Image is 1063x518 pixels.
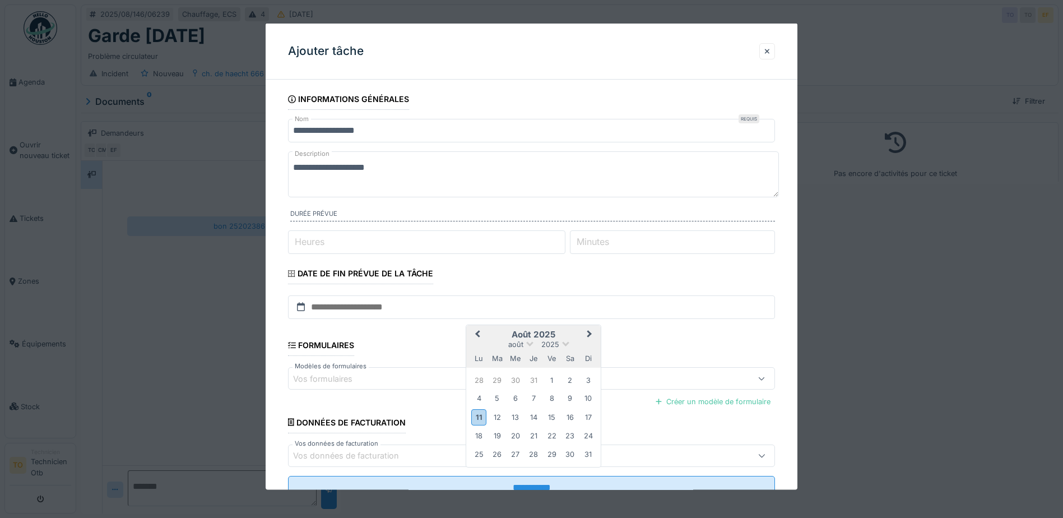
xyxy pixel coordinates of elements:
[508,340,523,349] span: août
[288,91,409,110] div: Informations générales
[574,235,611,248] label: Minutes
[490,446,505,461] div: Choose mardi 26 août 2025
[526,446,541,461] div: Choose jeudi 28 août 2025
[651,394,775,409] div: Créer un modèle de formulaire
[471,351,486,366] div: lundi
[581,391,596,406] div: Choose dimanche 10 août 2025
[288,414,406,433] div: Données de facturation
[563,372,578,387] div: Choose samedi 2 août 2025
[490,351,505,366] div: mardi
[544,391,559,406] div: Choose vendredi 8 août 2025
[563,391,578,406] div: Choose samedi 9 août 2025
[290,209,775,221] label: Durée prévue
[288,44,364,58] h3: Ajouter tâche
[563,409,578,424] div: Choose samedi 16 août 2025
[293,235,327,248] label: Heures
[293,114,311,124] label: Nom
[581,351,596,366] div: dimanche
[508,391,523,406] div: Choose mercredi 6 août 2025
[471,428,486,443] div: Choose lundi 18 août 2025
[471,446,486,461] div: Choose lundi 25 août 2025
[544,372,559,387] div: Choose vendredi 1 août 2025
[508,446,523,461] div: Choose mercredi 27 août 2025
[581,372,596,387] div: Choose dimanche 3 août 2025
[739,114,759,123] div: Requis
[582,326,600,344] button: Next Month
[471,409,486,425] div: Choose lundi 11 août 2025
[563,446,578,461] div: Choose samedi 30 août 2025
[293,449,415,461] div: Vos données de facturation
[490,409,505,424] div: Choose mardi 12 août 2025
[508,409,523,424] div: Choose mercredi 13 août 2025
[526,372,541,387] div: Choose jeudi 31 juillet 2025
[490,372,505,387] div: Choose mardi 29 juillet 2025
[526,409,541,424] div: Choose jeudi 14 août 2025
[288,265,433,284] div: Date de fin prévue de la tâche
[508,372,523,387] div: Choose mercredi 30 juillet 2025
[293,372,368,385] div: Vos formulaires
[526,351,541,366] div: jeudi
[490,391,505,406] div: Choose mardi 5 août 2025
[508,351,523,366] div: mercredi
[526,391,541,406] div: Choose jeudi 7 août 2025
[466,330,601,340] h2: août 2025
[471,372,486,387] div: Choose lundi 28 juillet 2025
[544,446,559,461] div: Choose vendredi 29 août 2025
[293,362,369,371] label: Modèles de formulaires
[541,340,559,349] span: 2025
[581,446,596,461] div: Choose dimanche 31 août 2025
[508,428,523,443] div: Choose mercredi 20 août 2025
[293,438,380,448] label: Vos données de facturation
[544,428,559,443] div: Choose vendredi 22 août 2025
[544,409,559,424] div: Choose vendredi 15 août 2025
[563,351,578,366] div: samedi
[563,428,578,443] div: Choose samedi 23 août 2025
[471,391,486,406] div: Choose lundi 4 août 2025
[467,326,485,344] button: Previous Month
[470,371,597,463] div: Month août, 2025
[544,351,559,366] div: vendredi
[581,409,596,424] div: Choose dimanche 17 août 2025
[526,428,541,443] div: Choose jeudi 21 août 2025
[490,428,505,443] div: Choose mardi 19 août 2025
[581,428,596,443] div: Choose dimanche 24 août 2025
[293,147,332,161] label: Description
[288,337,354,356] div: Formulaires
